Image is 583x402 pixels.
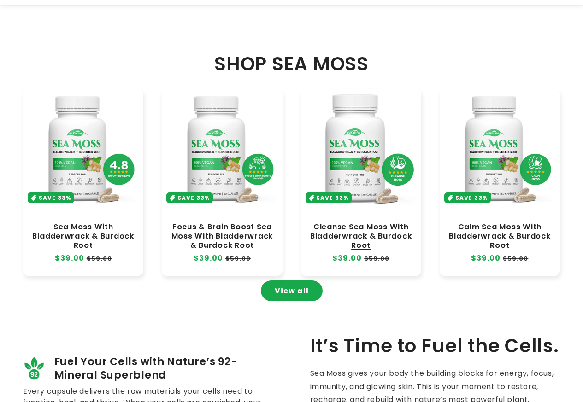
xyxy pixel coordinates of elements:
[310,334,560,357] h2: It’s Time to Fuel the Cells.
[54,355,273,382] span: Fuel Your Cells with Nature’s 92-Mineral Superblend
[449,222,551,250] a: Calm Sea Moss With Bladderwrack & Burdock Root
[310,222,412,250] a: Cleanse Sea Moss With Bladderwrack & Burdock Root
[32,222,134,250] a: Sea Moss With Bladderwrack & Burdock Root
[23,89,560,276] ul: Slider
[23,357,46,380] img: 92_minerals_0af21d8c-fe1a-43ec-98b6-8e1103ae452c.png
[261,280,323,301] a: View all products in the Sea Moss Capsules collection
[171,222,273,250] a: Focus & Brain Boost Sea Moss With Bladderwrack & Burdock Root
[23,52,560,76] h2: SHOP SEA MOSS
